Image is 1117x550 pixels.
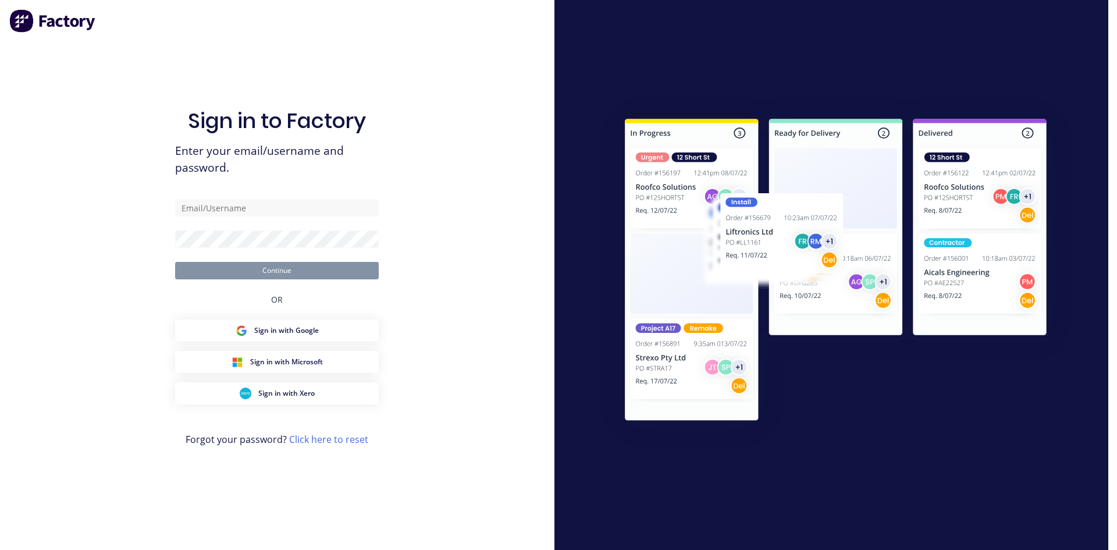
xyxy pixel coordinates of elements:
img: Xero Sign in [240,388,251,399]
img: Sign in [599,95,1072,448]
img: Google Sign in [236,325,247,336]
span: Sign in with Google [254,325,319,336]
span: Sign in with Xero [258,388,315,399]
span: Sign in with Microsoft [250,357,323,367]
h1: Sign in to Factory [188,108,366,133]
span: Forgot your password? [186,432,368,446]
div: OR [271,279,283,320]
button: Xero Sign inSign in with Xero [175,382,379,404]
img: Factory [9,9,97,33]
button: Continue [175,262,379,279]
img: Microsoft Sign in [232,356,243,368]
span: Enter your email/username and password. [175,143,379,176]
button: Microsoft Sign inSign in with Microsoft [175,351,379,373]
button: Google Sign inSign in with Google [175,320,379,342]
input: Email/Username [175,199,379,217]
a: Click here to reset [289,433,368,446]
